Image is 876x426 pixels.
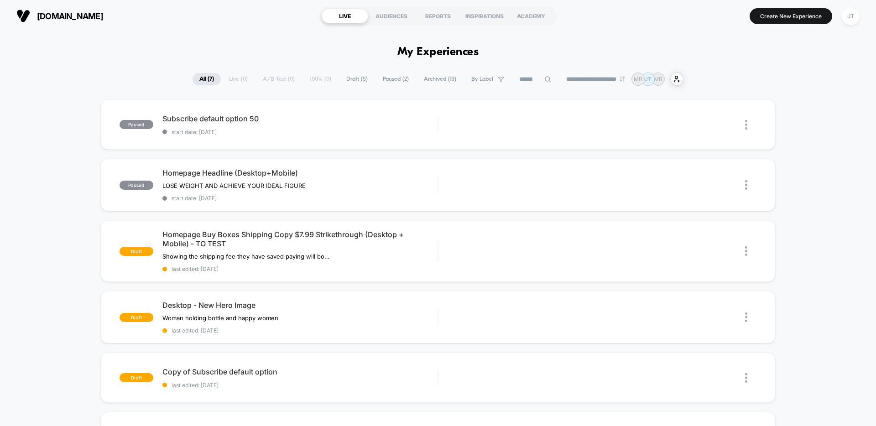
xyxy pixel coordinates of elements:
[620,76,625,82] img: end
[339,73,375,85] span: Draft ( 5 )
[162,265,438,272] span: last edited: [DATE]
[193,73,221,85] span: All ( 7 )
[162,195,438,202] span: start date: [DATE]
[397,46,479,59] h1: My Experiences
[120,373,153,382] span: draft
[745,180,747,190] img: close
[162,301,438,310] span: Desktop - New Hero Image
[14,9,106,23] button: [DOMAIN_NAME]
[634,76,642,83] p: MB
[750,8,832,24] button: Create New Experience
[745,120,747,130] img: close
[162,129,438,135] span: start date: [DATE]
[162,253,332,260] span: Showing the shipping fee they have saved paying will boost RPS
[508,9,554,23] div: ACADEMY
[16,9,30,23] img: Visually logo
[162,367,438,376] span: Copy of Subscribe default option
[842,7,860,25] div: JT
[745,312,747,322] img: close
[461,9,508,23] div: INSPIRATIONS
[162,168,438,177] span: Homepage Headline (Desktop+Mobile)
[376,73,416,85] span: Paused ( 2 )
[417,73,463,85] span: Archived ( 13 )
[37,11,103,21] span: [DOMAIN_NAME]
[654,76,662,83] p: MB
[322,9,368,23] div: LIVE
[162,327,438,334] span: last edited: [DATE]
[645,76,652,83] p: JT
[839,7,862,26] button: JT
[162,382,438,389] span: last edited: [DATE]
[120,313,153,322] span: draft
[745,373,747,383] img: close
[162,314,278,322] span: Woman holding bottle and happy women
[120,120,153,129] span: paused
[368,9,415,23] div: AUDIENCES
[162,182,306,189] span: LOSE WEIGHT AND ACHIEVE YOUR IDEAL FIGURE
[120,247,153,256] span: draft
[745,246,747,256] img: close
[120,181,153,190] span: paused
[162,230,438,248] span: Homepage Buy Boxes Shipping Copy $7.99 Strikethrough (Desktop + Mobile) - TO TEST
[162,114,438,123] span: Subscribe default option 50
[415,9,461,23] div: REPORTS
[471,76,493,83] span: By Label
